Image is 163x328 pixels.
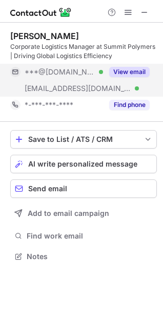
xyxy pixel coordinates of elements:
button: Find work email [10,229,157,243]
div: Corporate Logistics Manager at Summit Polymers | Driving Global Logistics Efficiency [10,42,157,61]
div: Save to List / ATS / CRM [28,135,139,143]
div: [PERSON_NAME] [10,31,79,41]
button: Reveal Button [109,67,150,77]
button: Add to email campaign [10,204,157,223]
span: AI write personalized message [28,160,137,168]
img: ContactOut v5.3.10 [10,6,72,19]
button: Notes [10,249,157,264]
button: save-profile-one-click [10,130,157,149]
span: Notes [27,252,153,261]
span: [EMAIL_ADDRESS][DOMAIN_NAME] [25,84,131,93]
span: Send email [28,185,67,193]
span: Find work email [27,231,153,241]
span: Add to email campaign [28,209,109,217]
button: Send email [10,179,157,198]
span: ***@[DOMAIN_NAME] [25,67,95,77]
button: Reveal Button [109,100,150,110]
button: AI write personalized message [10,155,157,173]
